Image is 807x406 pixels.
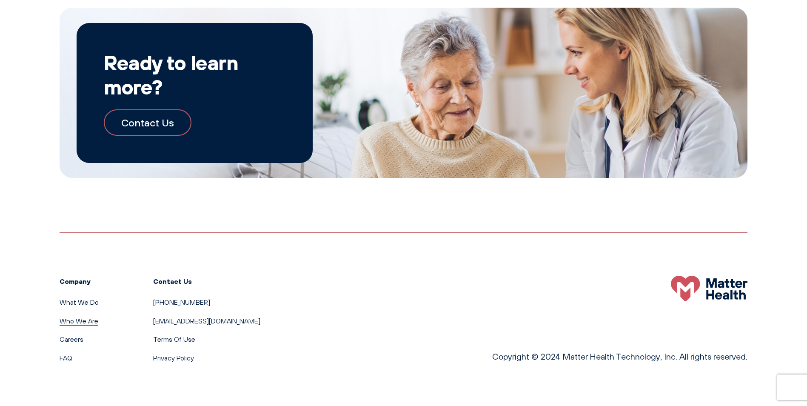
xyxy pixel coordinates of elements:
p: Copyright © 2024 Matter Health Technology, Inc. All rights reserved. [492,350,747,363]
a: FAQ [60,354,72,362]
a: [EMAIL_ADDRESS][DOMAIN_NAME] [153,317,260,325]
a: Contact Us [104,109,191,136]
h3: Contact Us [153,276,260,287]
a: Who We Are [60,317,98,325]
h3: Company [60,276,99,287]
a: Privacy Policy [153,354,194,362]
h2: Ready to learn more? [104,50,285,99]
a: What We Do [60,298,99,306]
a: Careers [60,335,83,343]
a: Terms Of Use [153,335,195,343]
a: [PHONE_NUMBER] [153,298,210,306]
